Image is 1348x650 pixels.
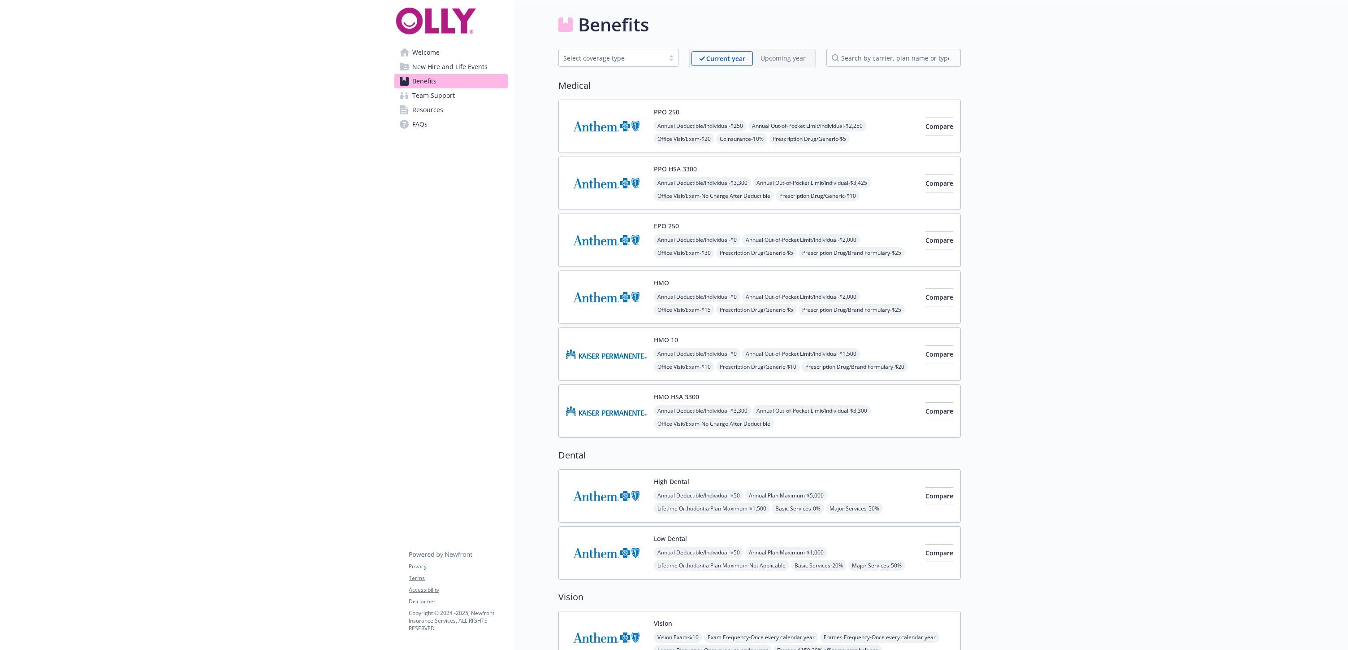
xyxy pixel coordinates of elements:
span: Compare [925,350,953,358]
h1: Benefits [578,11,649,38]
a: Privacy [409,563,507,571]
button: EPO 250 [654,221,679,231]
button: HMO [654,278,669,288]
span: Annual Deductible/Individual - $3,300 [654,405,751,416]
a: Welcome [394,45,508,60]
span: Frames Frequency - Once every calendar year [820,632,939,643]
span: Office Visit/Exam - No Charge After Deductible [654,418,774,429]
button: HMO 10 [654,335,678,345]
span: Prescription Drug/Generic - $10 [776,190,860,201]
span: Team Support [412,88,455,103]
span: Prescription Drug/Brand Formulary - $25 [799,247,905,258]
span: Compare [925,122,953,131]
span: Basic Services - 20% [791,560,847,571]
span: Benefits [412,74,436,88]
span: FAQs [412,117,428,131]
img: Kaiser Permanente Insurance Company carrier logo [566,335,647,373]
span: Compare [925,407,953,415]
span: Prescription Drug/Generic - $5 [716,247,797,258]
span: Office Visit/Exam - $30 [654,247,714,258]
span: Annual Deductible/Individual - $0 [654,348,740,359]
span: Prescription Drug/Generic - $5 [716,304,797,315]
span: Compare [925,179,953,188]
button: High Dental [654,477,689,486]
span: Annual Deductible/Individual - $250 [654,120,747,131]
button: Compare [925,174,953,192]
span: Prescription Drug/Brand Formulary - $25 [799,304,905,315]
a: Benefits [394,74,508,88]
input: search by carrier, plan name or type [826,49,961,67]
button: Compare [925,402,953,420]
span: Upcoming year [753,51,813,66]
span: Lifetime Orthodontia Plan Maximum - $1,500 [654,503,770,514]
h2: Dental [558,449,961,462]
img: Anthem Blue Cross carrier logo [566,107,647,145]
img: Anthem Blue Cross carrier logo [566,164,647,202]
p: Upcoming year [760,53,806,63]
span: Resources [412,103,443,117]
p: Copyright © 2024 - 2025 , Newfront Insurance Services, ALL RIGHTS RESERVED [409,609,507,632]
span: Annual Plan Maximum - $1,000 [745,547,827,558]
span: Annual Plan Maximum - $5,000 [745,490,827,501]
img: Anthem Blue Cross carrier logo [566,221,647,259]
a: New Hire and Life Events [394,60,508,74]
img: Kaiser Permanente Insurance Company carrier logo [566,392,647,430]
span: Prescription Drug/Brand Formulary - $20 [802,361,908,372]
span: Annual Deductible/Individual - $50 [654,490,743,501]
span: Exam Frequency - Once every calendar year [704,632,818,643]
span: Coinsurance - 10% [716,133,767,144]
button: PPO 250 [654,107,679,117]
span: Annual Deductible/Individual - $0 [654,291,740,302]
p: Current year [706,54,745,63]
span: Office Visit/Exam - $15 [654,304,714,315]
h2: Vision [558,590,961,604]
button: Compare [925,544,953,562]
img: Anthem Blue Cross carrier logo [566,534,647,572]
span: Annual Out-of-Pocket Limit/Individual - $2,000 [742,234,860,245]
span: Major Services - 50% [848,560,905,571]
span: Office Visit/Exam - $20 [654,133,714,144]
span: Compare [925,293,953,301]
button: Vision [654,619,672,628]
span: Lifetime Orthodontia Plan Maximum - Not Applicable [654,560,789,571]
button: Compare [925,487,953,505]
span: Welcome [412,45,440,60]
button: Low Dental [654,534,687,543]
button: Compare [925,118,953,135]
a: Resources [394,103,508,117]
button: Compare [925,231,953,249]
span: Annual Deductible/Individual - $0 [654,234,740,245]
img: Anthem Blue Cross carrier logo [566,477,647,515]
span: Annual Deductible/Individual - $50 [654,547,743,558]
h2: Medical [558,79,961,92]
a: Accessibility [409,586,507,594]
button: Compare [925,345,953,363]
span: Annual Out-of-Pocket Limit/Individual - $3,425 [753,177,871,188]
button: Compare [925,288,953,306]
span: Prescription Drug/Generic - $5 [769,133,850,144]
a: Team Support [394,88,508,103]
span: Compare [925,492,953,500]
a: FAQs [394,117,508,131]
span: Compare [925,549,953,557]
a: Terms [409,574,507,582]
button: HMO HSA 3300 [654,392,699,401]
span: Basic Services - 0% [772,503,824,514]
span: Office Visit/Exam - $10 [654,361,714,372]
button: PPO HSA 3300 [654,164,697,174]
span: Vision Exam - $10 [654,632,702,643]
div: Select coverage type [563,53,660,63]
span: New Hire and Life Events [412,60,488,74]
span: Annual Out-of-Pocket Limit/Individual - $3,300 [753,405,871,416]
span: Prescription Drug/Generic - $10 [716,361,800,372]
span: Annual Out-of-Pocket Limit/Individual - $1,500 [742,348,860,359]
span: Annual Deductible/Individual - $3,300 [654,177,751,188]
span: Major Services - 50% [826,503,883,514]
span: Annual Out-of-Pocket Limit/Individual - $2,000 [742,291,860,302]
a: Disclaimer [409,598,507,606]
span: Compare [925,236,953,244]
span: Annual Out-of-Pocket Limit/Individual - $2,250 [748,120,866,131]
img: Anthem Blue Cross carrier logo [566,278,647,316]
span: Office Visit/Exam - No Charge After Deductible [654,190,774,201]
